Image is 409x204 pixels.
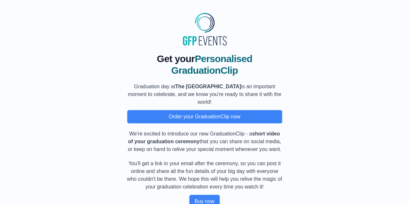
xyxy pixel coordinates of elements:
[127,83,282,106] p: Graduation day at is an important moment to celebrate, and we know you're ready to share it with ...
[175,84,241,89] b: The [GEOGRAPHIC_DATA]
[128,131,280,144] b: short video of your graduation ceremony
[127,160,282,191] p: You'll get a link in your email after the ceremony, so you can post it online and share all the f...
[171,53,252,76] span: Personalised GraduationClip
[127,130,282,153] p: We're excited to introduce our new GraduationClip - a that you can share on social media, or keep...
[157,53,195,64] span: Get your
[180,10,229,48] img: MyGraduationClip
[127,110,282,123] button: Order your GraduationClip now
